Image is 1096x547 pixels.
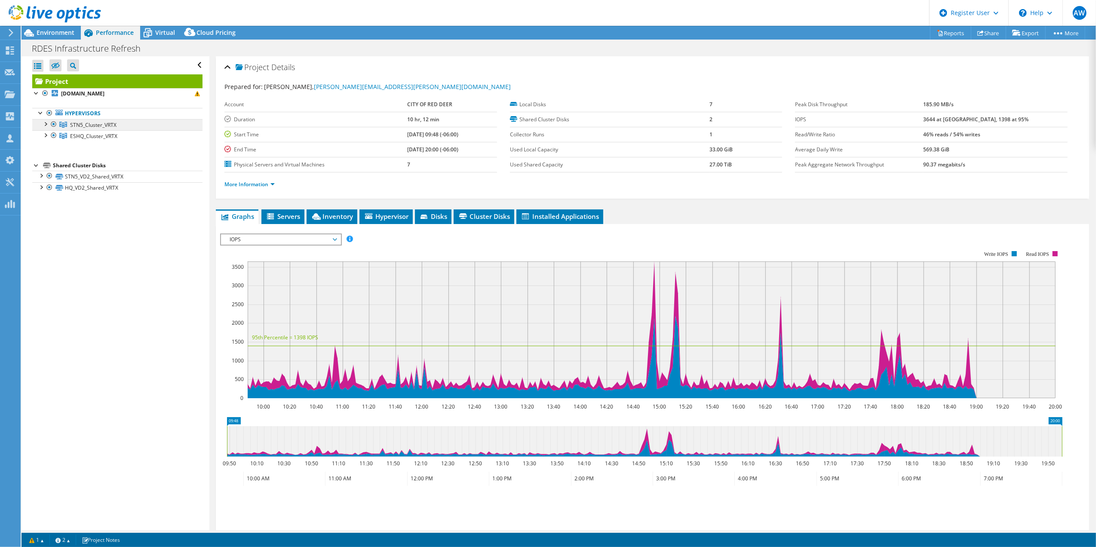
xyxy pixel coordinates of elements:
[510,100,709,109] label: Local Disks
[687,460,700,467] text: 15:30
[851,460,864,467] text: 17:30
[232,357,244,364] text: 1000
[360,460,373,467] text: 11:30
[314,83,511,91] a: [PERSON_NAME][EMAIL_ADDRESS][PERSON_NAME][DOMAIN_NAME]
[521,212,599,221] span: Installed Applications
[496,460,510,467] text: 13:10
[987,460,1001,467] text: 19:10
[574,403,587,410] text: 14:00
[578,460,591,467] text: 14:10
[458,212,510,221] span: Cluster Disks
[600,403,614,410] text: 14:20
[232,301,244,308] text: 2500
[824,460,837,467] text: 17:10
[155,28,175,37] span: Virtual
[1015,460,1028,467] text: 19:30
[240,394,243,402] text: 0
[510,115,709,124] label: Shared Cluster Disks
[468,403,482,410] text: 12:40
[469,460,482,467] text: 12:50
[76,535,126,545] a: Project Notes
[408,116,440,123] b: 10 hr, 12 min
[32,171,203,182] a: STN5_VD2_Shared_VRTX
[709,146,733,153] b: 33.00 GiB
[930,26,971,40] a: Reports
[769,460,783,467] text: 16:30
[235,375,244,383] text: 500
[971,26,1006,40] a: Share
[70,132,117,140] span: ESHQ_Cluster_VRTX
[632,460,646,467] text: 14:50
[970,403,983,410] text: 19:00
[224,100,407,109] label: Account
[408,101,453,108] b: CITY OF RED DEER
[49,535,76,545] a: 2
[510,160,709,169] label: Used Shared Capacity
[278,460,291,467] text: 10:30
[523,460,537,467] text: 13:30
[759,403,772,410] text: 16:20
[732,403,746,410] text: 16:00
[715,460,728,467] text: 15:50
[266,212,300,221] span: Servers
[943,403,957,410] text: 18:40
[923,146,949,153] b: 569.38 GiB
[271,62,295,72] span: Details
[510,130,709,139] label: Collector Runs
[1023,403,1036,410] text: 19:40
[23,535,50,545] a: 1
[906,460,919,467] text: 18:10
[252,334,318,341] text: 95th Percentile = 1398 IOPS
[1045,26,1085,40] a: More
[225,234,336,245] span: IOPS
[795,145,923,154] label: Average Daily Write
[1073,6,1087,20] span: AW
[223,460,236,467] text: 09:50
[521,403,534,410] text: 13:20
[310,403,323,410] text: 10:40
[53,160,203,171] div: Shared Cluster Disks
[547,403,561,410] text: 13:40
[811,403,825,410] text: 17:00
[408,161,411,168] b: 7
[336,403,350,410] text: 11:00
[706,403,719,410] text: 15:40
[923,161,965,168] b: 90.37 megabits/s
[878,460,891,467] text: 17:50
[224,181,275,188] a: More Information
[224,115,407,124] label: Duration
[709,116,712,123] b: 2
[709,161,732,168] b: 27.00 TiB
[232,282,244,289] text: 3000
[61,90,104,97] b: [DOMAIN_NAME]
[864,403,878,410] text: 17:40
[494,403,508,410] text: 13:00
[232,319,244,326] text: 2000
[510,145,709,154] label: Used Local Capacity
[96,28,134,37] span: Performance
[224,145,407,154] label: End Time
[627,403,640,410] text: 14:40
[660,460,673,467] text: 15:10
[653,403,666,410] text: 15:00
[220,212,254,221] span: Graphs
[70,121,117,129] span: STN5_Cluster_VRTX
[709,101,712,108] b: 7
[236,63,269,72] span: Project
[224,83,263,91] label: Prepared for:
[679,403,693,410] text: 15:20
[408,131,459,138] b: [DATE] 09:48 (-06:00)
[960,460,973,467] text: 18:50
[232,263,244,270] text: 3500
[364,212,408,221] span: Hypervisor
[389,403,402,410] text: 11:40
[332,460,346,467] text: 11:10
[32,182,203,194] a: HQ_VD2_Shared_VRTX
[605,460,619,467] text: 14:30
[796,460,810,467] text: 16:50
[923,101,954,108] b: 185.90 MB/s
[415,403,429,410] text: 12:00
[32,119,203,130] a: STN5_Cluster_VRTX
[224,160,407,169] label: Physical Servers and Virtual Machines
[742,460,755,467] text: 16:10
